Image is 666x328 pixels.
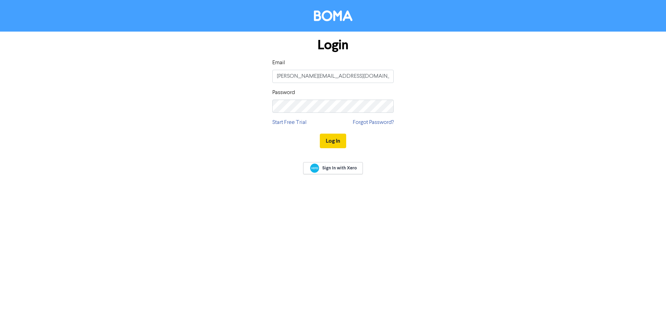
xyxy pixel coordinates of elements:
[272,118,307,127] a: Start Free Trial
[353,118,394,127] a: Forgot Password?
[272,37,394,53] h1: Login
[310,163,319,173] img: Xero logo
[322,165,357,171] span: Sign In with Xero
[272,59,285,67] label: Email
[314,10,352,21] img: BOMA Logo
[320,134,346,148] button: Log In
[272,89,295,97] label: Password
[631,295,666,328] iframe: Chat Widget
[303,162,363,174] a: Sign In with Xero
